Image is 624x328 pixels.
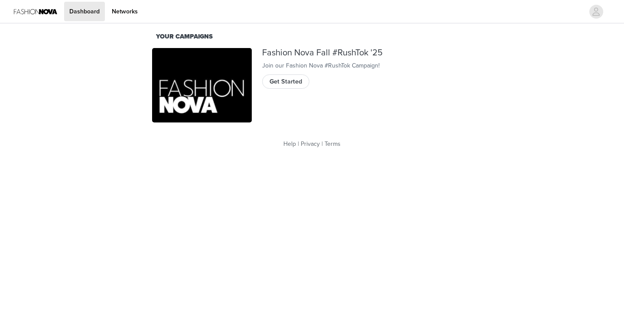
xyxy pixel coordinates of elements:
[298,140,299,148] span: |
[152,48,252,123] img: Fashion Nova
[262,74,309,88] button: Get Started
[262,61,472,70] div: Join our Fashion Nova #RushTok Campaign!
[107,2,143,21] a: Networks
[301,140,320,148] a: Privacy
[262,48,472,58] div: Fashion Nova Fall #RushTok '25
[325,140,341,148] a: Terms
[14,2,57,21] img: Fashion Nova Logo
[592,5,600,19] div: avatar
[283,140,296,148] a: Help
[322,140,323,148] span: |
[156,32,468,42] div: Your Campaigns
[64,2,105,21] a: Dashboard
[270,77,302,87] span: Get Started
